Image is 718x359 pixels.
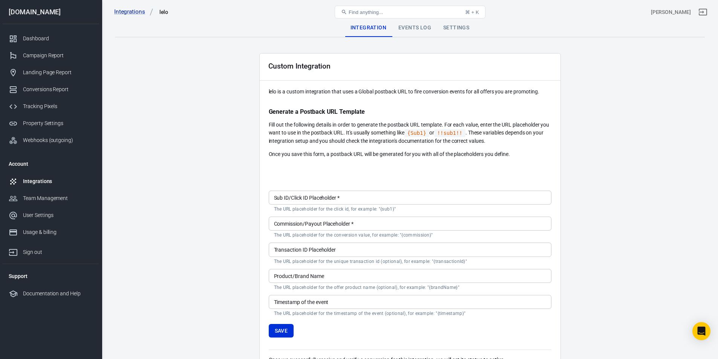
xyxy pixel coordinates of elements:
[269,121,551,145] p: Fill out the following details in order to generate the postback URL template. For each value, en...
[3,115,99,132] a: Property Settings
[269,324,294,338] button: Save
[3,190,99,207] a: Team Management
[349,9,383,15] span: Find anything...
[3,132,99,149] a: Webhooks (outgoing)
[434,129,465,137] code: Click to copy
[3,47,99,64] a: Campaign Report
[3,155,99,173] li: Account
[3,98,99,115] a: Tracking Pixels
[23,211,93,219] div: User Settings
[23,69,93,76] div: Landing Page Report
[692,322,710,340] div: Open Intercom Messenger
[437,19,475,37] div: Settings
[23,52,93,60] div: Campaign Report
[269,243,551,257] input: {transactionId}
[269,295,551,309] input: {timestamp}
[274,310,546,316] p: The URL placeholder for the timestamp of the event (optional), for example: "{timestamp}"
[274,258,546,264] p: The URL placeholder for the unique transaction id (optional), for example: "{transactionId}"
[23,177,93,185] div: Integrations
[3,267,99,285] li: Support
[651,8,691,16] div: Account id: ALiREBa8
[23,290,93,298] div: Documentation and Help
[404,129,429,137] code: Click to copy
[269,108,551,116] p: Generate a Postback URL Template
[269,150,551,158] p: Once you save this form, a postback URL will be generated for you with all of the placeholders yo...
[3,81,99,98] a: Conversions Report
[344,19,392,37] div: Integration
[465,9,479,15] div: ⌘ + K
[3,173,99,190] a: Integrations
[23,102,93,110] div: Tracking Pixels
[159,8,168,16] div: lelo
[23,248,93,256] div: Sign out
[23,136,93,144] div: Webhooks (outgoing)
[23,35,93,43] div: Dashboard
[3,30,99,47] a: Dashboard
[392,19,437,37] div: Events Log
[268,62,331,70] div: Custom Integration
[274,206,546,212] p: The URL placeholder for the click id, for example: "{sub1}"
[114,8,153,16] a: Integrations
[269,269,551,283] input: {brandName}
[23,86,93,93] div: Conversions Report
[3,9,99,15] div: [DOMAIN_NAME]
[3,207,99,224] a: User Settings
[269,88,551,96] p: lelo is a custom integration that uses a Global postback URL to fire conversion events for all of...
[694,3,712,21] a: Sign out
[335,6,485,18] button: Find anything...⌘ + K
[23,194,93,202] div: Team Management
[274,284,546,290] p: The URL placeholder for the offer product name (optional), for example: "{brandName}"
[23,119,93,127] div: Property Settings
[23,228,93,236] div: Usage & billing
[269,217,551,231] input: {commission}
[3,241,99,261] a: Sign out
[269,191,551,205] input: {sub1}
[3,64,99,81] a: Landing Page Report
[3,224,99,241] a: Usage & billing
[274,232,546,238] p: The URL placeholder for the conversion value, for example: "{commission}"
